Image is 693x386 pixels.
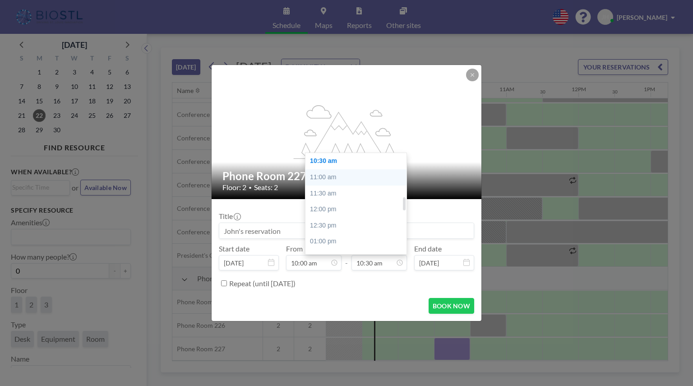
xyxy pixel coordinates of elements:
[429,298,474,314] button: BOOK NOW
[305,218,411,234] div: 12:30 pm
[229,279,296,288] label: Repeat (until [DATE])
[219,212,240,221] label: Title
[305,250,411,266] div: 01:30 pm
[249,184,252,191] span: •
[219,223,474,238] input: John's reservation
[305,233,411,250] div: 01:00 pm
[305,169,411,186] div: 11:00 am
[219,244,249,253] label: Start date
[305,186,411,202] div: 11:30 am
[414,244,442,253] label: End date
[345,247,348,267] span: -
[222,169,471,183] h2: Phone Room 227
[254,183,278,192] span: Seats: 2
[305,153,411,169] div: 10:30 am
[222,183,246,192] span: Floor: 2
[286,244,303,253] label: From
[305,201,411,218] div: 12:00 pm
